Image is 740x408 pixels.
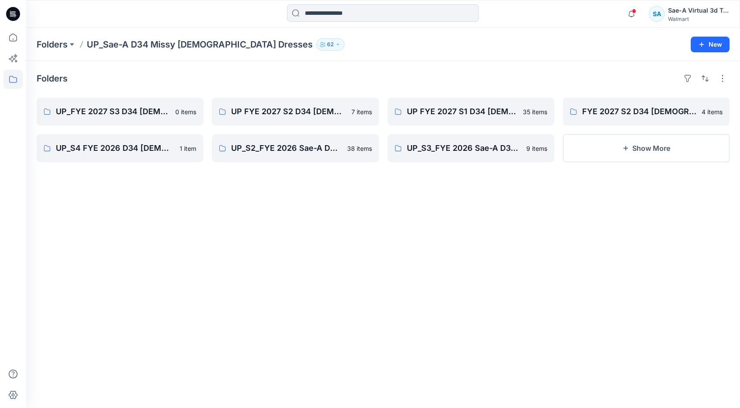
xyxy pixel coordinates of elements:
p: 1 item [180,144,196,153]
p: UP_S4 FYE 2026 D34 [DEMOGRAPHIC_DATA] Dresses [56,142,174,154]
p: FYE 2027 S2 D34 [DEMOGRAPHIC_DATA] Dresses - Sae-A [582,105,696,118]
a: UP_S3_FYE 2026 Sae-A D34 [DEMOGRAPHIC_DATA] Woven DRESSES9 items [388,134,554,162]
h4: Folders [37,73,68,84]
div: Sae-A Virtual 3d Team [668,5,729,16]
a: UP_FYE 2027 S3 D34 [DEMOGRAPHIC_DATA] Dresses0 items [37,98,203,126]
button: New [691,37,730,52]
a: UP FYE 2027 S2 D34 [DEMOGRAPHIC_DATA] Dresses7 items [212,98,379,126]
p: 35 items [523,107,547,116]
a: UP_S4 FYE 2026 D34 [DEMOGRAPHIC_DATA] Dresses1 item [37,134,203,162]
p: 62 [327,40,334,49]
div: Walmart [668,16,729,22]
button: 62 [316,38,344,51]
p: UP FYE 2027 S1 D34 [DEMOGRAPHIC_DATA] Dresses [407,105,518,118]
p: UP_Sae-A D34 Missy [DEMOGRAPHIC_DATA] Dresses [87,38,313,51]
a: UP_S2_FYE 2026 Sae-A D34 [DEMOGRAPHIC_DATA] Woven DRESSES38 items [212,134,379,162]
p: UP_FYE 2027 S3 D34 [DEMOGRAPHIC_DATA] Dresses [56,105,170,118]
p: UP FYE 2027 S2 D34 [DEMOGRAPHIC_DATA] Dresses [231,105,346,118]
button: Show More [563,134,730,162]
p: UP_S2_FYE 2026 Sae-A D34 [DEMOGRAPHIC_DATA] Woven DRESSES [231,142,341,154]
p: 4 items [702,107,723,116]
a: FYE 2027 S2 D34 [DEMOGRAPHIC_DATA] Dresses - Sae-A4 items [563,98,730,126]
p: 0 items [175,107,196,116]
a: Folders [37,38,68,51]
a: UP FYE 2027 S1 D34 [DEMOGRAPHIC_DATA] Dresses35 items [388,98,554,126]
div: SA [649,6,665,22]
p: 9 items [526,144,547,153]
p: 38 items [347,144,372,153]
p: UP_S3_FYE 2026 Sae-A D34 [DEMOGRAPHIC_DATA] Woven DRESSES [407,142,521,154]
p: 7 items [351,107,372,116]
